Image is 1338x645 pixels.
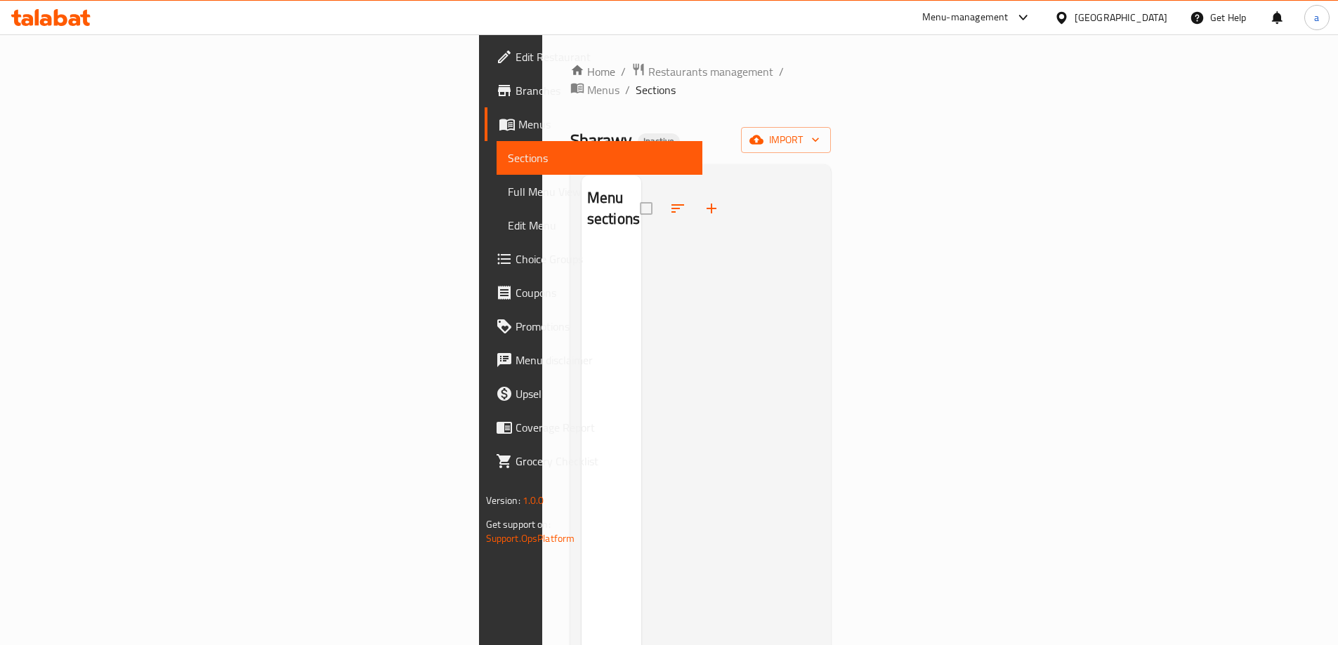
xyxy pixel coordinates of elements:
[516,453,691,470] span: Grocery Checklist
[516,48,691,65] span: Edit Restaurant
[508,149,691,166] span: Sections
[486,529,575,547] a: Support.OpsPlatform
[695,192,728,225] button: Add section
[485,343,702,377] a: Menu disclaimer
[516,284,691,301] span: Coupons
[485,242,702,276] a: Choice Groups
[486,491,520,510] span: Version:
[1314,10,1319,25] span: a
[485,444,702,478] a: Grocery Checklist
[497,175,702,208] a: Full Menu View
[1075,10,1167,25] div: [GEOGRAPHIC_DATA]
[485,276,702,310] a: Coupons
[752,131,820,149] span: import
[516,82,691,99] span: Branches
[922,9,1009,26] div: Menu-management
[508,217,691,234] span: Edit Menu
[523,491,544,510] span: 1.0.0
[516,251,691,267] span: Choice Groups
[516,352,691,368] span: Menu disclaimer
[516,385,691,402] span: Upsell
[516,318,691,335] span: Promotions
[741,127,831,153] button: import
[582,242,641,253] nav: Menu sections
[779,63,784,80] li: /
[485,377,702,411] a: Upsell
[485,40,702,74] a: Edit Restaurant
[631,62,773,81] a: Restaurants management
[497,141,702,175] a: Sections
[485,107,702,141] a: Menus
[516,419,691,436] span: Coverage Report
[508,183,691,200] span: Full Menu View
[497,208,702,242] a: Edit Menu
[486,515,551,533] span: Get support on:
[518,116,691,133] span: Menus
[648,63,773,80] span: Restaurants management
[485,411,702,444] a: Coverage Report
[485,310,702,343] a: Promotions
[485,74,702,107] a: Branches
